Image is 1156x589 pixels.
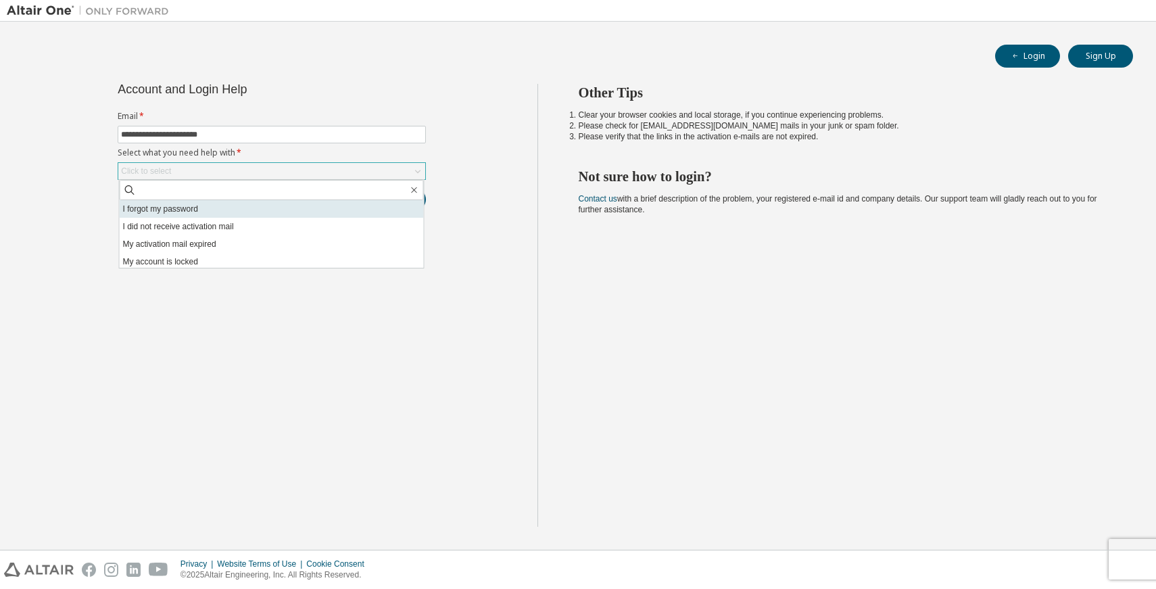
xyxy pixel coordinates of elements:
[180,569,372,581] p: © 2025 Altair Engineering, Inc. All Rights Reserved.
[121,166,171,176] div: Click to select
[4,563,74,577] img: altair_logo.svg
[149,563,168,577] img: youtube.svg
[995,45,1060,68] button: Login
[579,120,1109,131] li: Please check for [EMAIL_ADDRESS][DOMAIN_NAME] mails in your junk or spam folder.
[1068,45,1133,68] button: Sign Up
[579,110,1109,120] li: Clear your browser cookies and local storage, if you continue experiencing problems.
[579,131,1109,142] li: Please verify that the links in the activation e-mails are not expired.
[306,559,372,569] div: Cookie Consent
[7,4,176,18] img: Altair One
[579,194,1097,214] span: with a brief description of the problem, your registered e-mail id and company details. Our suppo...
[579,168,1109,185] h2: Not sure how to login?
[126,563,141,577] img: linkedin.svg
[579,84,1109,101] h2: Other Tips
[120,200,424,218] li: I forgot my password
[118,84,364,95] div: Account and Login Help
[118,111,426,122] label: Email
[217,559,306,569] div: Website Terms of Use
[104,563,118,577] img: instagram.svg
[118,163,425,179] div: Click to select
[579,194,617,204] a: Contact us
[82,563,96,577] img: facebook.svg
[180,559,217,569] div: Privacy
[118,147,426,158] label: Select what you need help with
